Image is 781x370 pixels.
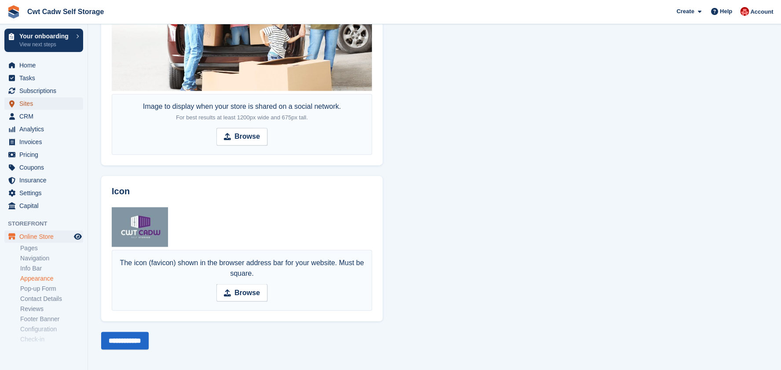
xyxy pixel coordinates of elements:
[20,295,83,303] a: Contact Details
[740,7,749,16] img: Rhian Davies
[112,207,168,247] img: CC%20Grey.jpg
[24,4,107,19] a: Cwt Cadw Self Storage
[19,174,72,186] span: Insurance
[20,264,83,273] a: Info Bar
[4,148,83,161] a: menu
[4,123,83,135] a: menu
[19,230,72,243] span: Online Store
[20,254,83,263] a: Navigation
[4,174,83,186] a: menu
[19,200,72,212] span: Capital
[750,7,773,16] span: Account
[19,72,72,84] span: Tasks
[676,7,694,16] span: Create
[4,72,83,84] a: menu
[73,231,83,242] a: Preview store
[4,200,83,212] a: menu
[4,187,83,199] a: menu
[4,161,83,174] a: menu
[143,101,341,122] div: Image to display when your store is shared on a social network.
[19,85,72,97] span: Subscriptions
[234,131,260,142] strong: Browse
[4,97,83,110] a: menu
[20,305,83,313] a: Reviews
[234,287,260,298] strong: Browse
[19,110,72,122] span: CRM
[216,284,267,301] input: Browse
[4,85,83,97] a: menu
[19,123,72,135] span: Analytics
[19,97,72,110] span: Sites
[4,29,83,52] a: Your onboarding View next steps
[8,219,88,228] span: Storefront
[20,315,83,323] a: Footer Banner
[20,325,83,333] a: Configuration
[19,187,72,199] span: Settings
[20,335,83,344] a: Check-in
[19,161,72,174] span: Coupons
[4,230,83,243] a: menu
[117,257,367,278] div: The icon (favicon) shown in the browser address bar for your website. Must be square.
[4,110,83,122] a: menu
[19,41,72,48] p: View next steps
[4,136,83,148] a: menu
[20,285,83,293] a: Pop-up Form
[176,114,308,121] span: For best results at least 1200px wide and 675px tall.
[19,33,72,39] p: Your onboarding
[7,5,20,18] img: stora-icon-8386f47178a22dfd0bd8f6a31ec36ba5ce8667c1dd55bd0f319d3a0aa187defe.svg
[19,59,72,71] span: Home
[20,244,83,252] a: Pages
[216,128,267,145] input: Browse
[19,136,72,148] span: Invoices
[4,59,83,71] a: menu
[112,186,372,196] h2: Icon
[19,148,72,161] span: Pricing
[20,274,83,283] a: Appearance
[720,7,732,16] span: Help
